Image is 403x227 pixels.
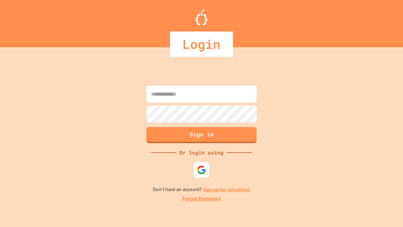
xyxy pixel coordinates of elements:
[351,174,397,201] iframe: chat widget
[146,127,257,143] button: Sign in
[197,165,206,175] img: google-icon.svg
[195,9,208,25] img: Logo.svg
[182,195,221,203] a: Forgot Password
[170,32,233,57] div: Login
[176,149,227,156] div: Or login using
[153,186,251,194] p: Don't have an account?
[377,202,397,221] iframe: chat widget
[203,186,251,193] a: Sign up for JuiceMind.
